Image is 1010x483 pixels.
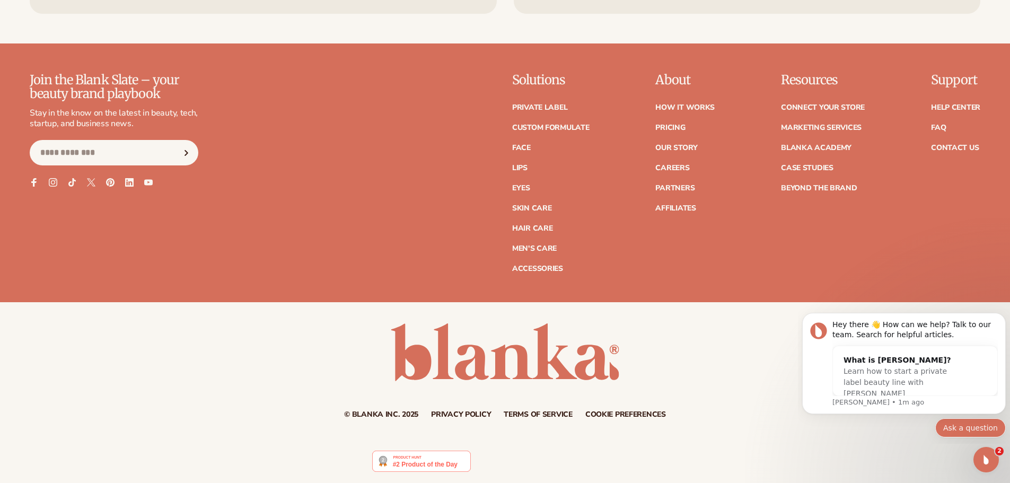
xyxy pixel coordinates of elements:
a: Case Studies [781,164,833,172]
a: Blanka Academy [781,144,851,152]
img: Blanka - Start a beauty or cosmetic line in under 5 minutes | Product Hunt [372,451,470,472]
small: © Blanka Inc. 2025 [344,409,418,419]
a: Careers [655,164,689,172]
a: Custom formulate [512,124,590,131]
a: Privacy policy [431,411,491,418]
iframe: Customer reviews powered by Trustpilot [479,450,638,478]
a: Eyes [512,185,530,192]
a: Help Center [931,104,980,111]
a: Marketing services [781,124,862,131]
a: Pricing [655,124,685,131]
p: About [655,73,715,87]
a: Men's Care [512,245,557,252]
iframe: Intercom notifications message [798,303,1010,444]
a: Face [512,144,531,152]
a: Connect your store [781,104,865,111]
a: Affiliates [655,205,696,212]
p: Join the Blank Slate – your beauty brand playbook [30,73,198,101]
p: Resources [781,73,865,87]
iframe: Intercom live chat [973,447,999,472]
a: Terms of service [504,411,573,418]
button: Subscribe [174,140,198,165]
p: Stay in the know on the latest in beauty, tech, startup, and business news. [30,108,198,130]
span: 2 [995,447,1004,455]
a: Contact Us [931,144,979,152]
a: Skin Care [512,205,551,212]
a: Partners [655,185,695,192]
a: Our Story [655,144,697,152]
a: Accessories [512,265,563,273]
p: Support [931,73,980,87]
p: Solutions [512,73,590,87]
a: FAQ [931,124,946,131]
a: Cookie preferences [585,411,666,418]
a: Lips [512,164,528,172]
a: Hair Care [512,225,552,232]
a: How It Works [655,104,715,111]
a: Private label [512,104,567,111]
a: Beyond the brand [781,185,857,192]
